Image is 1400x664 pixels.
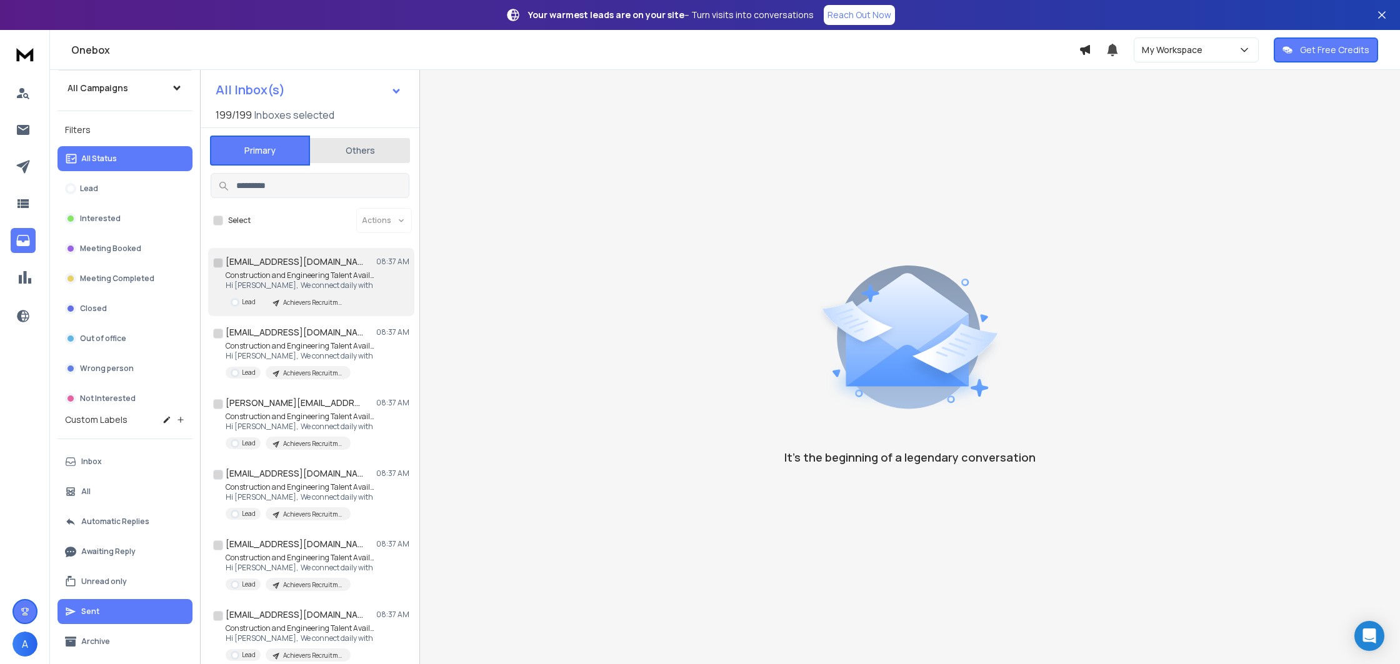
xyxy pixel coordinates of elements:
button: All Inbox(s) [206,77,412,102]
h3: Custom Labels [65,414,127,426]
strong: Your warmest leads are on your site [528,9,684,21]
button: Automatic Replies [57,509,192,534]
p: Closed [80,304,107,314]
button: All Campaigns [57,76,192,101]
p: Hi [PERSON_NAME], We connect daily with [226,492,376,502]
button: All [57,479,192,504]
h1: All Inbox(s) [216,84,285,96]
p: Achievers Recruitment - [GEOGRAPHIC_DATA] - [GEOGRAPHIC_DATA] - [GEOGRAPHIC_DATA] - [GEOGRAPHIC_D... [283,439,343,448]
p: Archive [81,637,110,647]
p: Hi [PERSON_NAME], We connect daily with [226,422,376,432]
p: It’s the beginning of a legendary conversation [784,448,1036,466]
p: Meeting Completed [80,274,154,284]
p: Lead [242,580,256,589]
p: Lead [242,368,256,377]
p: Sent [81,607,99,617]
p: My Workspace [1142,44,1207,56]
h1: [EMAIL_ADDRESS][DOMAIN_NAME] [226,255,363,268]
button: Out of office [57,326,192,351]
p: Reach Out Now [827,9,891,21]
p: Lead [242,439,256,448]
p: Construction and Engineering Talent Available [226,270,376,280]
button: Not Interested [57,386,192,411]
button: Awaiting Reply [57,539,192,564]
p: Awaiting Reply [81,547,136,557]
p: Lead [242,650,256,660]
h3: Inboxes selected [254,107,334,122]
p: Meeting Booked [80,244,141,254]
button: A [12,632,37,657]
button: Inbox [57,449,192,474]
h1: Onebox [71,42,1079,57]
p: Hi [PERSON_NAME], We connect daily with [226,351,376,361]
button: Closed [57,296,192,321]
div: Open Intercom Messenger [1354,621,1384,651]
button: All Status [57,146,192,171]
p: Out of office [80,334,126,344]
h3: Filters [57,121,192,139]
button: Get Free Credits [1274,37,1378,62]
button: Others [310,137,410,164]
p: Not Interested [80,394,136,404]
p: Automatic Replies [81,517,149,527]
p: 08:37 AM [376,327,409,337]
p: Construction and Engineering Talent Available [226,482,376,492]
button: Unread only [57,569,192,594]
h1: All Campaigns [67,82,128,94]
h1: [EMAIL_ADDRESS][DOMAIN_NAME] [226,326,363,339]
p: Unread only [81,577,127,587]
h1: [EMAIL_ADDRESS][DOMAIN_NAME] [226,467,363,480]
p: 08:37 AM [376,539,409,549]
p: Lead [80,184,98,194]
h1: [EMAIL_ADDRESS][DOMAIN_NAME] [226,538,363,550]
button: Sent [57,599,192,624]
label: Select [228,216,251,225]
p: Hi [PERSON_NAME], We connect daily with [226,280,376,290]
p: Wrong person [80,364,134,374]
p: Achievers Recruitment - [GEOGRAPHIC_DATA] - [GEOGRAPHIC_DATA] - [GEOGRAPHIC_DATA] - [GEOGRAPHIC_D... [283,369,343,378]
p: 08:37 AM [376,610,409,620]
button: Interested [57,206,192,231]
p: Construction and Engineering Talent Available [226,341,376,351]
p: Construction and Engineering Talent Available [226,412,376,422]
p: 08:37 AM [376,257,409,267]
button: Primary [210,136,310,166]
p: Achievers Recruitment - [GEOGRAPHIC_DATA] - [GEOGRAPHIC_DATA] - [GEOGRAPHIC_DATA] - [GEOGRAPHIC_D... [283,651,343,660]
p: Construction and Engineering Talent Available [226,623,376,633]
p: 08:37 AM [376,398,409,408]
p: All [81,487,91,497]
a: Reach Out Now [824,5,895,25]
span: 199 / 199 [216,107,252,122]
button: Meeting Completed [57,266,192,291]
h1: [EMAIL_ADDRESS][DOMAIN_NAME] [226,608,363,621]
p: Lead [242,509,256,518]
p: Construction and Engineering Talent Available [226,553,376,563]
p: Hi [PERSON_NAME], We connect daily with [226,633,376,643]
p: Interested [80,214,121,224]
p: – Turn visits into conversations [528,9,814,21]
p: Get Free Credits [1300,44,1369,56]
p: Achievers Recruitment - [GEOGRAPHIC_DATA] - [GEOGRAPHIC_DATA] - [GEOGRAPHIC_DATA] - [GEOGRAPHIC_D... [283,298,343,307]
p: Achievers Recruitment - [GEOGRAPHIC_DATA] - [GEOGRAPHIC_DATA] - [GEOGRAPHIC_DATA] - [GEOGRAPHIC_D... [283,580,343,590]
p: Inbox [81,457,102,467]
h1: [PERSON_NAME][EMAIL_ADDRESS][DOMAIN_NAME] [226,397,363,409]
button: Meeting Booked [57,236,192,261]
p: Achievers Recruitment - [GEOGRAPHIC_DATA] - [GEOGRAPHIC_DATA] - [GEOGRAPHIC_DATA] - [GEOGRAPHIC_D... [283,510,343,519]
p: Lead [242,297,256,307]
button: Wrong person [57,356,192,381]
p: 08:37 AM [376,468,409,478]
p: Hi [PERSON_NAME], We connect daily with [226,563,376,573]
button: Archive [57,629,192,654]
button: Lead [57,176,192,201]
img: logo [12,42,37,66]
p: All Status [81,154,117,164]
